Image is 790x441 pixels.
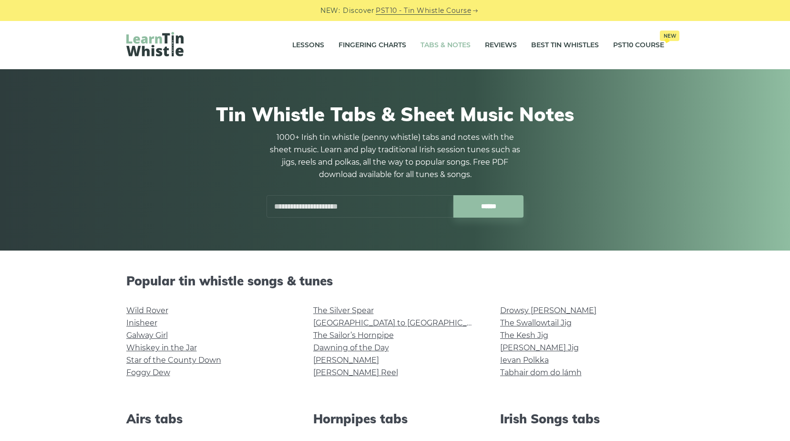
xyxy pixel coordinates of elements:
[660,31,679,41] span: New
[267,131,524,181] p: 1000+ Irish tin whistle (penny whistle) tabs and notes with the sheet music. Learn and play tradi...
[500,368,582,377] a: Tabhair dom do lámh
[313,318,489,327] a: [GEOGRAPHIC_DATA] to [GEOGRAPHIC_DATA]
[421,33,471,57] a: Tabs & Notes
[313,343,389,352] a: Dawning of the Day
[500,331,548,340] a: The Kesh Jig
[485,33,517,57] a: Reviews
[500,411,664,426] h2: Irish Songs tabs
[126,306,168,315] a: Wild Rover
[126,103,664,126] h1: Tin Whistle Tabs & Sheet Music Notes
[126,318,157,327] a: Inisheer
[339,33,406,57] a: Fingering Charts
[500,356,549,365] a: Ievan Polkka
[126,356,221,365] a: Star of the County Down
[126,32,184,56] img: LearnTinWhistle.com
[126,331,168,340] a: Galway Girl
[126,343,197,352] a: Whiskey in the Jar
[313,331,394,340] a: The Sailor’s Hornpipe
[613,33,664,57] a: PST10 CourseNew
[126,411,290,426] h2: Airs tabs
[500,343,579,352] a: [PERSON_NAME] Jig
[313,368,398,377] a: [PERSON_NAME] Reel
[531,33,599,57] a: Best Tin Whistles
[313,411,477,426] h2: Hornpipes tabs
[126,273,664,288] h2: Popular tin whistle songs & tunes
[313,356,379,365] a: [PERSON_NAME]
[313,306,374,315] a: The Silver Spear
[500,306,596,315] a: Drowsy [PERSON_NAME]
[500,318,572,327] a: The Swallowtail Jig
[292,33,324,57] a: Lessons
[126,368,170,377] a: Foggy Dew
